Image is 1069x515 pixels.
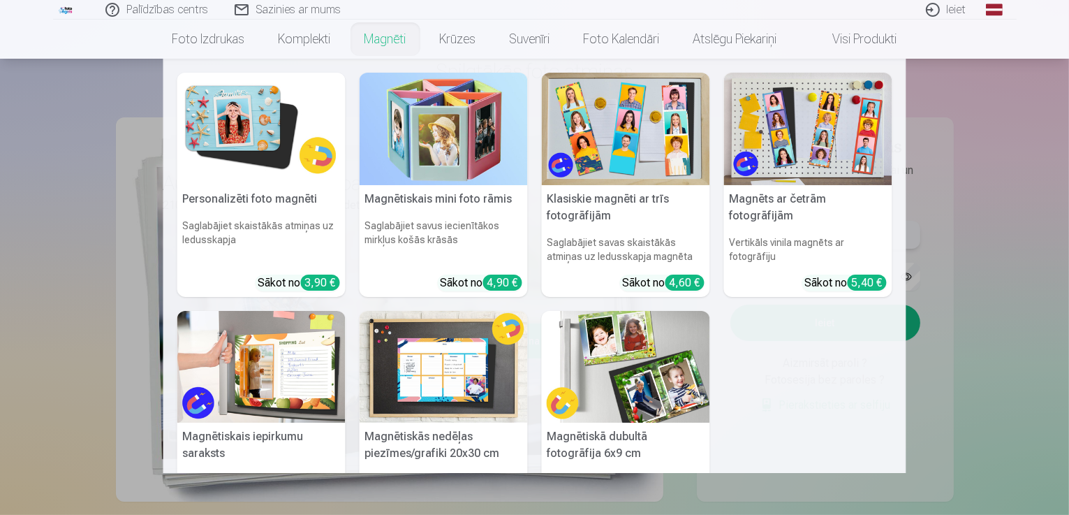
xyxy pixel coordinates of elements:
div: Sākot no [805,275,887,291]
h6: Izbaudiet divas dārgas atmiņas uz ledusskapja [542,467,710,507]
img: /fa1 [59,6,74,14]
a: Personalizēti foto magnētiPersonalizēti foto magnētiSaglabājiet skaistākās atmiņas uz ledusskapja... [177,73,346,297]
div: Sākot no [623,275,705,291]
div: 4,60 € [665,275,705,291]
a: Klasiskie magnēti ar trīs fotogrāfijāmKlasiskie magnēti ar trīs fotogrāfijāmSaglabājiet savas ska... [542,73,710,297]
h5: Magnētiskās nedēļas piezīmes/grafiki 20x30 cm [360,423,528,467]
a: Foto kalendāri [567,20,677,59]
img: Klasiskie magnēti ar trīs fotogrāfijām [542,73,710,185]
h5: Klasiskie magnēti ar trīs fotogrāfijām [542,185,710,230]
h5: Magnētiskais iepirkumu saraksts [177,423,346,467]
a: Magnēts ar četrām fotogrāfijāmMagnēts ar četrām fotogrāfijāmVertikāls vinila magnēts ar fotogrāfi... [724,73,892,297]
h5: Magnētiskais mini foto rāmis [360,185,528,213]
img: Magnētiskais mini foto rāmis [360,73,528,185]
div: Sākot no [258,275,340,291]
a: Krūzes [423,20,493,59]
h6: Saglabājiet savas skaistākās atmiņas uz ledusskapja magnēta [542,230,710,269]
img: Magnētiskais iepirkumu saraksts [177,311,346,423]
h5: Magnēts ar četrām fotogrāfijām [724,185,892,230]
h6: Saglabājiet savu pārtikas preču sarakstu parocīgu un sakārtotu [177,467,346,507]
div: 4,90 € [483,275,522,291]
a: Foto izdrukas [156,20,262,59]
img: Magnētiskā dubultā fotogrāfija 6x9 cm [542,311,710,423]
a: Komplekti [262,20,348,59]
h6: Saglabājiet skaistākās atmiņas uz ledusskapja [177,213,346,269]
div: Sākot no [441,275,522,291]
div: 5,40 € [848,275,887,291]
h6: Saglabājiet savus iecienītākos mirkļus košās krāsās [360,213,528,269]
h5: Magnētiskā dubultā fotogrāfija 6x9 cm [542,423,710,467]
img: Personalizēti foto magnēti [177,73,346,185]
a: Magnēti [348,20,423,59]
h6: Vertikāls vinila magnēts ar fotogrāfiju [724,230,892,269]
div: 3,90 € [301,275,340,291]
a: Atslēgu piekariņi [677,20,794,59]
img: Magnēts ar četrām fotogrāfijām [724,73,892,185]
a: Suvenīri [493,20,567,59]
a: Magnētiskais mini foto rāmisMagnētiskais mini foto rāmisSaglabājiet savus iecienītākos mirkļus ko... [360,73,528,297]
h6: Organizējiet savu aktivitāšu grafiku [360,467,528,507]
h5: Personalizēti foto magnēti [177,185,346,213]
a: Visi produkti [794,20,914,59]
img: Magnētiskās nedēļas piezīmes/grafiki 20x30 cm [360,311,528,423]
